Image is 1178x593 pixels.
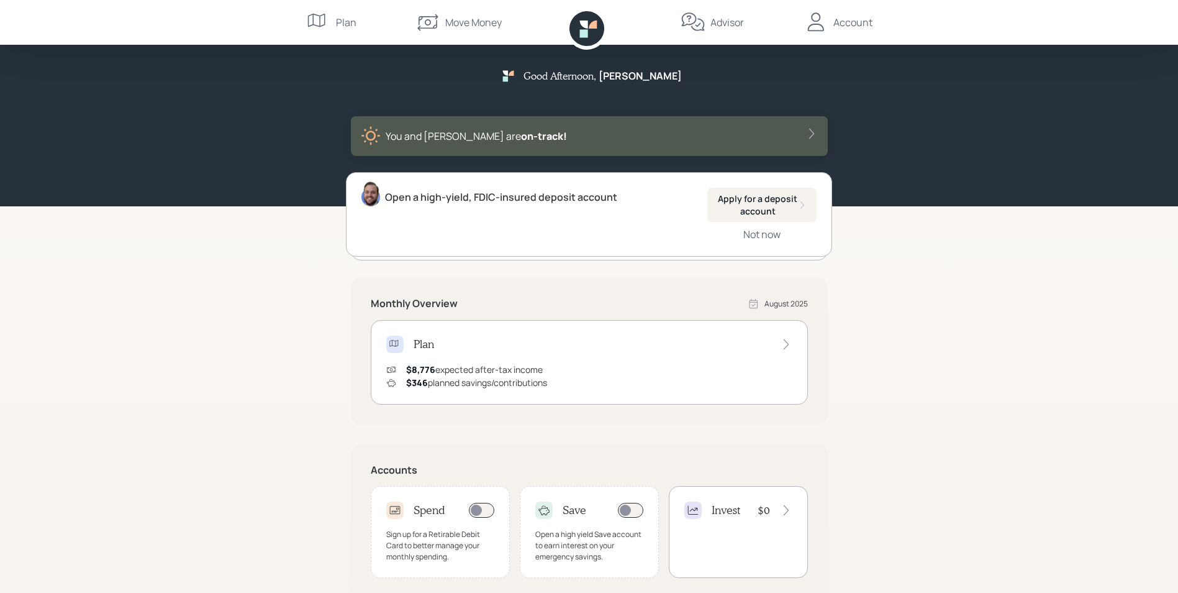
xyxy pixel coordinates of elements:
h4: Spend [414,503,445,517]
h4: Invest [712,503,740,517]
div: Move Money [445,15,502,30]
span: $346 [406,377,428,388]
div: Open a high yield Save account to earn interest on your emergency savings. [535,529,643,563]
span: $8,776 [406,364,435,375]
button: Apply for a deposit account [707,188,817,222]
div: August 2025 [764,298,808,310]
h5: Monthly Overview [371,298,458,310]
img: sunny-XHVQM73Q.digested.png [361,126,381,146]
div: Apply for a deposit account [717,193,807,217]
h4: Plan [414,338,434,351]
div: You and [PERSON_NAME] are [386,129,567,144]
div: Open a high-yield, FDIC-insured deposit account [385,190,617,205]
div: planned savings/contributions [406,376,547,389]
div: Account [833,15,872,30]
div: Advisor [710,15,744,30]
h4: $0 [758,503,770,517]
div: expected after-tax income [406,363,543,376]
h4: Save [563,503,586,517]
div: Sign up for a Retirable Debit Card to better manage your monthly spending. [386,529,494,563]
h5: Good Afternoon , [523,70,596,81]
div: Plan [336,15,356,30]
span: on‑track! [521,129,567,143]
h5: [PERSON_NAME] [599,70,682,82]
img: james-distasi-headshot.png [361,182,380,206]
div: Not now [743,228,781,241]
h5: Accounts [371,464,808,476]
